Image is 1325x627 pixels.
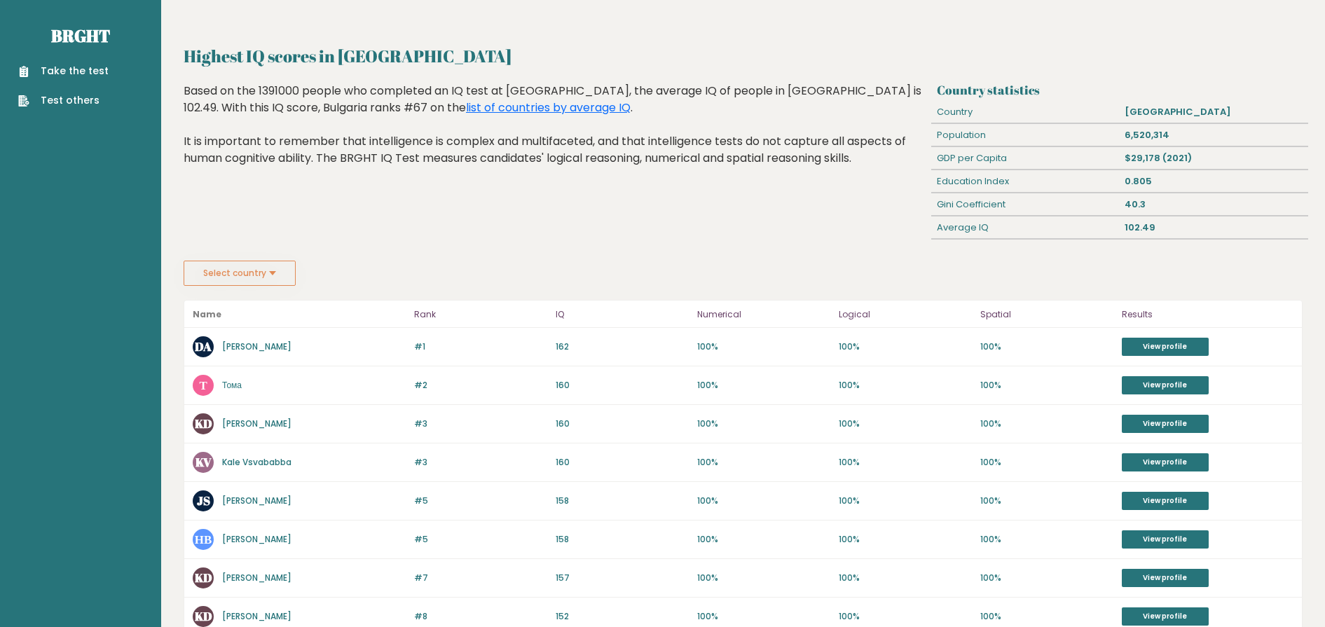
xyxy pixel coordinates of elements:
p: 100% [839,340,972,353]
text: JS [197,492,210,509]
a: View profile [1122,492,1209,510]
p: #2 [414,379,547,392]
p: 100% [980,418,1113,430]
h3: Country statistics [937,83,1303,97]
text: KD [195,608,212,624]
p: Logical [839,306,972,323]
div: Based on the 1391000 people who completed an IQ test at [GEOGRAPHIC_DATA], the average IQ of peop... [184,83,926,188]
p: 100% [839,572,972,584]
div: Average IQ [931,216,1120,239]
p: 100% [980,379,1113,392]
p: 160 [556,418,689,430]
a: View profile [1122,453,1209,471]
div: $29,178 (2021) [1120,147,1308,170]
p: Numerical [697,306,830,323]
b: Name [193,308,221,320]
p: Spatial [980,306,1113,323]
p: Results [1122,306,1293,323]
p: 158 [556,533,689,546]
p: 100% [697,533,830,546]
p: 100% [697,610,830,623]
p: #1 [414,340,547,353]
a: Kale Vsvababba [222,456,291,468]
p: 100% [839,610,972,623]
p: 100% [980,572,1113,584]
a: Take the test [18,64,109,78]
p: 100% [697,418,830,430]
p: #5 [414,533,547,546]
a: [PERSON_NAME] [222,610,291,622]
div: Gini Coefficient [931,193,1120,216]
p: 100% [839,379,972,392]
text: KD [195,570,212,586]
div: 6,520,314 [1120,124,1308,146]
div: Country [931,101,1120,123]
a: View profile [1122,376,1209,394]
div: 102.49 [1120,216,1308,239]
p: 100% [697,495,830,507]
p: 157 [556,572,689,584]
p: #7 [414,572,547,584]
p: #8 [414,610,547,623]
a: [PERSON_NAME] [222,418,291,429]
div: 40.3 [1120,193,1308,216]
p: 100% [980,610,1113,623]
a: View profile [1122,607,1209,626]
div: 0.805 [1120,170,1308,193]
text: KD [195,415,212,432]
p: 158 [556,495,689,507]
text: DA [195,338,212,354]
button: Select country [184,261,296,286]
text: НВ [195,531,212,547]
p: #5 [414,495,547,507]
a: Test others [18,93,109,108]
div: Population [931,124,1120,146]
div: [GEOGRAPHIC_DATA] [1120,101,1308,123]
p: #3 [414,418,547,430]
a: Brght [51,25,110,47]
a: View profile [1122,569,1209,587]
p: 100% [839,418,972,430]
p: IQ [556,306,689,323]
p: 100% [697,340,830,353]
p: 162 [556,340,689,353]
p: 100% [980,533,1113,546]
p: Rank [414,306,547,323]
p: 160 [556,456,689,469]
a: View profile [1122,530,1209,549]
div: GDP per Capita [931,147,1120,170]
a: [PERSON_NAME] [222,533,291,545]
a: View profile [1122,338,1209,356]
p: 100% [697,456,830,469]
p: 100% [839,495,972,507]
text: Т [199,377,207,393]
p: 100% [980,340,1113,353]
p: 160 [556,379,689,392]
p: 100% [697,572,830,584]
text: KV [195,454,212,470]
p: 100% [980,456,1113,469]
h2: Highest IQ scores in [GEOGRAPHIC_DATA] [184,43,1303,69]
p: 152 [556,610,689,623]
a: View profile [1122,415,1209,433]
a: list of countries by average IQ [466,99,631,116]
a: [PERSON_NAME] [222,340,291,352]
p: 100% [697,379,830,392]
p: 100% [839,533,972,546]
a: Тома [222,379,242,391]
p: 100% [839,456,972,469]
p: #3 [414,456,547,469]
div: Education Index [931,170,1120,193]
p: 100% [980,495,1113,507]
a: [PERSON_NAME] [222,572,291,584]
a: [PERSON_NAME] [222,495,291,507]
